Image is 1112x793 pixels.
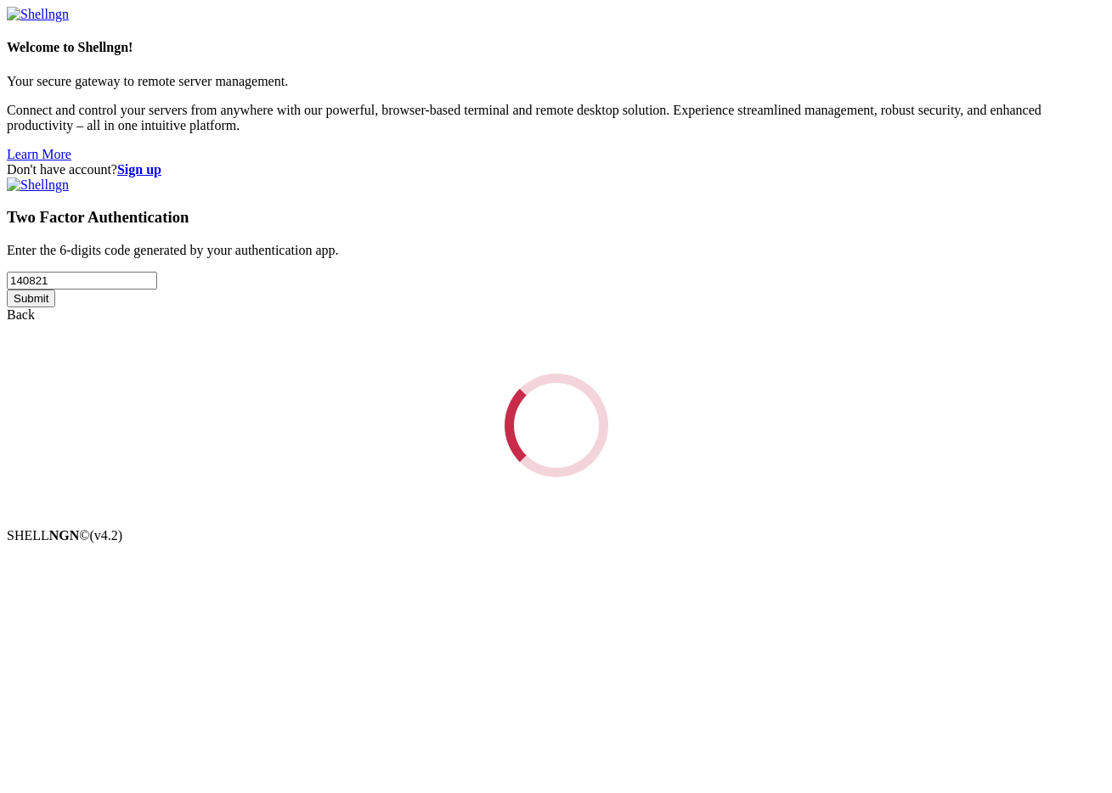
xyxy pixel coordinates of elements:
p: Connect and control your servers from anywhere with our powerful, browser-based terminal and remo... [7,103,1105,133]
p: Enter the 6-digits code generated by your authentication app. [7,243,1105,258]
p: Your secure gateway to remote server management. [7,74,1105,89]
input: Submit [7,290,55,307]
input: Two factor code [7,272,157,290]
div: Don't have account? [7,162,1105,177]
img: Shellngn [7,7,69,22]
h3: Two Factor Authentication [7,208,1105,227]
a: Learn More [7,147,71,161]
span: 4.2.0 [90,528,123,543]
a: Sign up [117,162,161,177]
a: Back [7,307,35,322]
h4: Welcome to Shellngn! [7,40,1105,55]
b: NGN [49,528,80,543]
div: Loading... [505,374,608,477]
img: Shellngn [7,177,69,193]
span: SHELL © [7,528,122,543]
